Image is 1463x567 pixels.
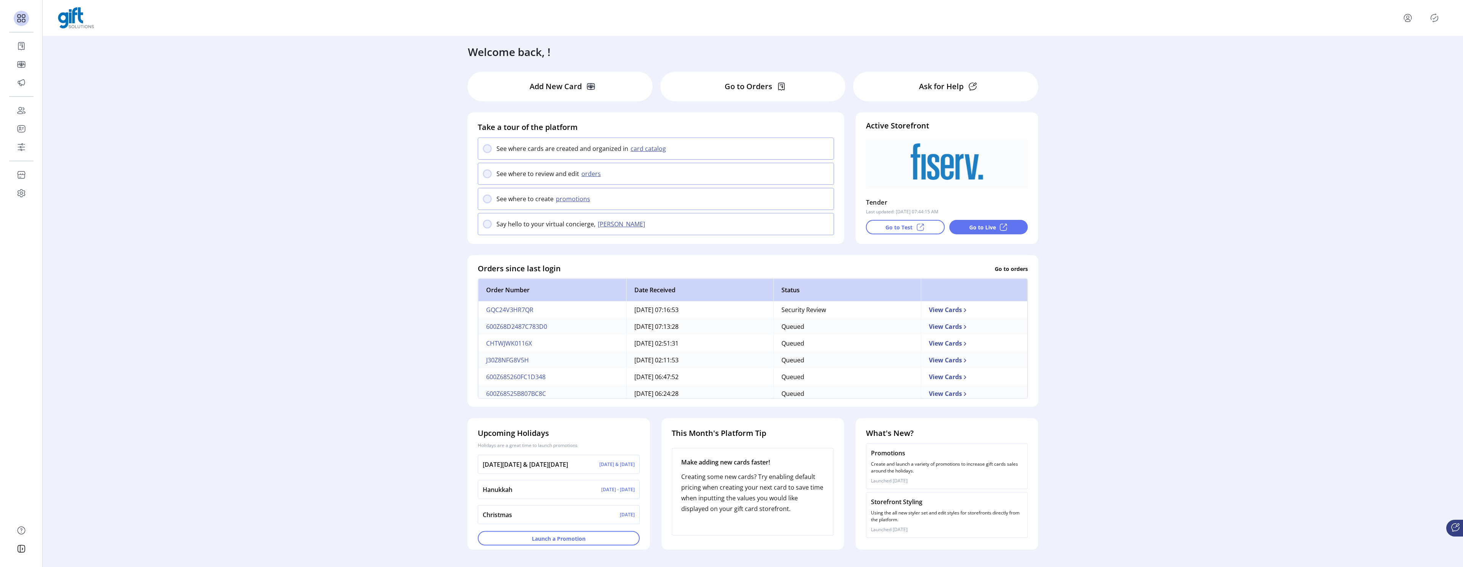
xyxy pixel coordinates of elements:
[468,44,551,60] h3: Welcome back, !
[626,301,774,318] td: [DATE] 07:16:53
[871,526,1023,533] p: Launched [DATE]
[773,368,921,385] td: Queued
[478,428,640,439] h4: Upcoming Holidays
[478,122,834,133] h4: Take a tour of the platform
[626,279,774,301] th: Date Received
[866,196,887,208] p: Tender
[483,485,512,494] p: Hanukkah
[496,219,595,229] p: Say hello to your virtual concierge,
[866,428,1028,439] h4: What's New?
[626,352,774,368] td: [DATE] 02:11:53
[595,219,650,229] button: [PERSON_NAME]
[58,7,94,29] img: logo
[626,368,774,385] td: [DATE] 06:47:52
[921,352,1028,368] td: View Cards
[1402,12,1414,24] button: menu
[483,460,568,469] p: [DATE][DATE] & [DATE][DATE]
[478,318,626,335] td: 600Z68D2487C783D0
[626,335,774,352] td: [DATE] 02:51:31
[478,335,626,352] td: CHTWJWK0116X
[496,169,579,178] p: See where to review and edit
[921,335,1028,352] td: View Cards
[871,497,1023,506] p: Storefront Styling
[478,279,626,301] th: Order Number
[554,194,595,203] button: promotions
[620,511,635,518] p: [DATE]
[871,477,1023,484] p: Launched [DATE]
[579,169,605,178] button: orders
[773,318,921,335] td: Queued
[866,208,938,215] p: Last updated: [DATE] 07:44:15 AM
[919,81,964,92] p: Ask for Help
[626,318,774,335] td: [DATE] 07:13:28
[478,263,561,274] h4: Orders since last login
[773,301,921,318] td: Security Review
[773,335,921,352] td: Queued
[478,352,626,368] td: J30Z8NFG8V5H
[969,223,996,231] p: Go to Live
[871,509,1023,523] p: Using the all new styler set and edit styles for storefronts directly from the platform.
[921,301,1028,318] td: View Cards
[478,531,640,546] button: Launch a Promotion
[488,534,630,542] span: Launch a Promotion
[483,510,512,519] p: Christmas
[681,471,824,514] p: Creating some new cards? Try enabling default pricing when creating your next card to save time w...
[871,448,1023,458] p: Promotions
[885,223,912,231] p: Go to Test
[478,368,626,385] td: 600Z685260FC1D348
[866,120,1028,131] h4: Active Storefront
[496,144,628,153] p: See where cards are created and organized in
[995,264,1028,272] p: Go to orders
[496,194,554,203] p: See where to create
[530,81,582,92] p: Add New Card
[478,385,626,402] td: 600Z68525B807BC8C
[681,458,824,467] p: Make adding new cards faster!
[921,368,1028,385] td: View Cards
[672,428,834,439] h4: This Month's Platform Tip
[478,442,640,449] p: Holidays are a great time to launch promotions
[478,301,626,318] td: GQC24V3HR7QR
[1428,12,1441,24] button: Publisher Panel
[773,352,921,368] td: Queued
[601,486,635,493] p: [DATE] - [DATE]
[773,279,921,301] th: Status
[921,385,1028,402] td: View Cards
[871,461,1023,474] p: Create and launch a variety of promotions to increase gift cards sales around the holidays.
[921,318,1028,335] td: View Cards
[628,144,671,153] button: card catalog
[626,385,774,402] td: [DATE] 06:24:28
[599,461,635,468] p: [DATE] & [DATE]
[725,81,772,92] p: Go to Orders
[773,385,921,402] td: Queued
